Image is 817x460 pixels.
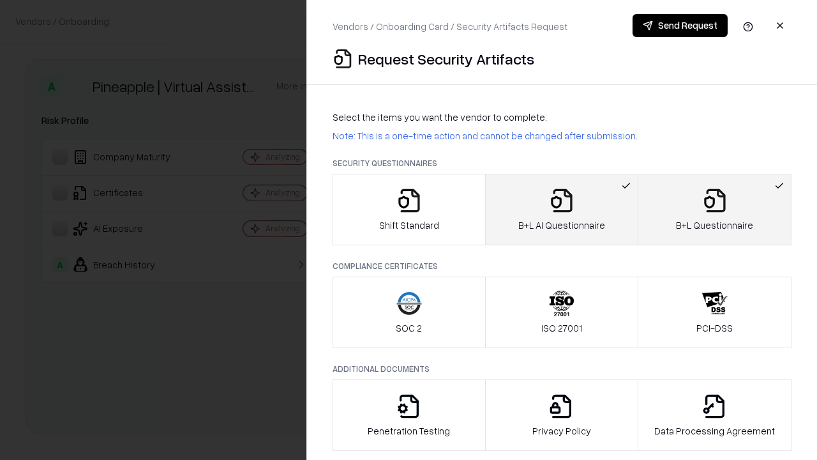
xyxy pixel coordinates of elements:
[518,218,605,232] p: B+L AI Questionnaire
[333,174,486,245] button: Shift Standard
[333,158,791,169] p: Security Questionnaires
[358,49,534,69] p: Request Security Artifacts
[333,277,486,348] button: SOC 2
[333,364,791,374] p: Additional Documents
[368,424,450,438] p: Penetration Testing
[485,174,639,245] button: B+L AI Questionnaire
[333,379,486,451] button: Penetration Testing
[633,14,728,37] button: Send Request
[676,218,753,232] p: B+L Questionnaire
[541,321,582,335] p: ISO 27001
[532,424,591,438] p: Privacy Policy
[333,129,791,142] p: Note: This is a one-time action and cannot be changed after submission.
[333,20,567,33] p: Vendors / Onboarding Card / Security Artifacts Request
[638,379,791,451] button: Data Processing Agreement
[379,218,439,232] p: Shift Standard
[638,277,791,348] button: PCI-DSS
[696,321,733,335] p: PCI-DSS
[654,424,775,438] p: Data Processing Agreement
[396,321,422,335] p: SOC 2
[485,277,639,348] button: ISO 27001
[638,174,791,245] button: B+L Questionnaire
[333,111,791,124] p: Select the items you want the vendor to complete:
[333,261,791,272] p: Compliance Certificates
[485,379,639,451] button: Privacy Policy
